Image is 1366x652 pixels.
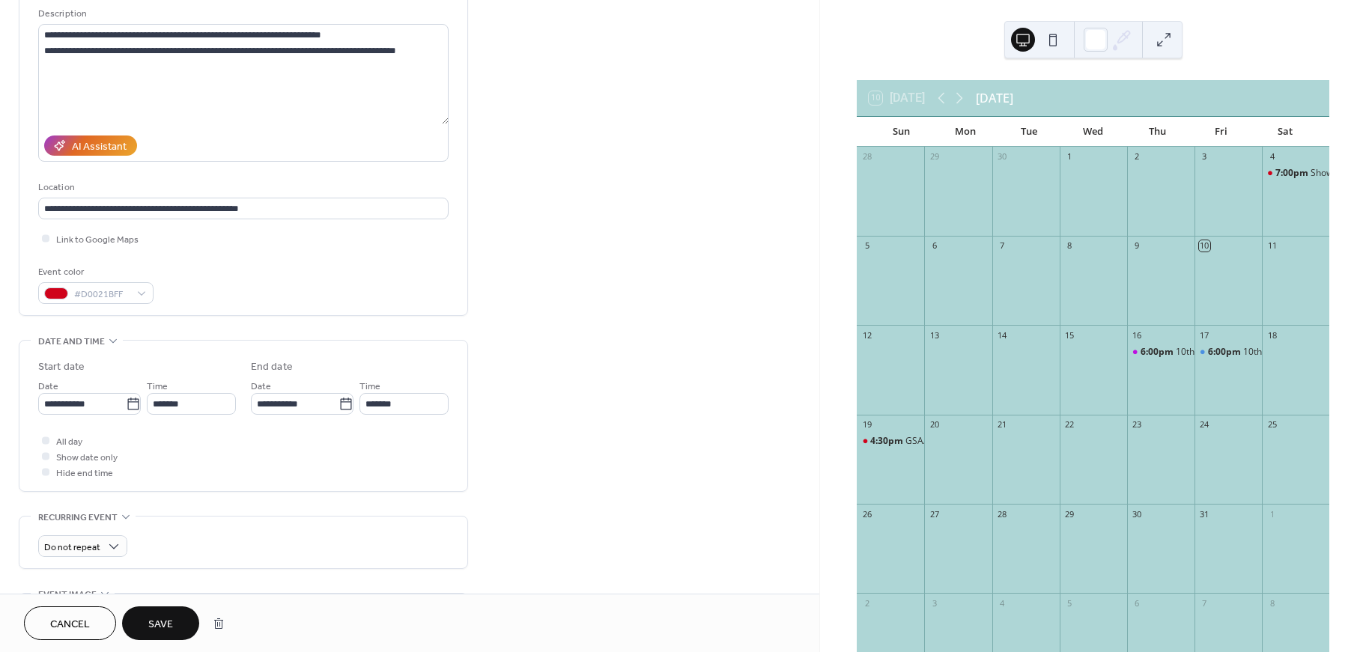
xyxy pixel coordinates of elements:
[1064,329,1075,341] div: 15
[1064,419,1075,430] div: 22
[1199,240,1210,252] div: 10
[50,617,90,633] span: Cancel
[38,264,151,280] div: Event color
[1125,117,1189,147] div: Thu
[1266,329,1278,341] div: 18
[38,359,85,375] div: Start date
[1243,346,1355,359] div: 10th Annual NEON Festival
[1199,508,1210,520] div: 31
[870,435,905,448] span: 4:30pm
[997,419,1008,430] div: 21
[1064,597,1075,609] div: 5
[1189,117,1254,147] div: Fri
[56,466,113,481] span: Hide end time
[1176,346,1287,359] div: 10th Annual NEON Festival
[359,379,380,394] span: Time
[905,435,1138,448] div: GSA/VSO Side By Side CommUNITY Play-In & Sing Along
[38,510,118,525] span: Recurring event
[997,508,1008,520] div: 28
[1262,167,1329,180] div: Showcase Performance prior to the VSO: Piano
[1141,346,1176,359] span: 6:00pm
[24,606,116,640] button: Cancel
[56,450,118,466] span: Show date only
[1132,329,1143,341] div: 16
[929,419,940,430] div: 20
[1199,597,1210,609] div: 7
[1266,240,1278,252] div: 11
[857,435,924,448] div: GSA/VSO Side By Side CommUNITY Play-In & Sing Along
[38,379,58,394] span: Date
[929,597,940,609] div: 3
[861,240,872,252] div: 5
[1266,151,1278,162] div: 4
[122,606,199,640] button: Save
[44,135,137,156] button: AI Assistant
[1195,346,1262,359] div: 10th Annual NEON Festival
[38,6,446,22] div: Description
[1132,597,1143,609] div: 6
[74,287,130,302] span: #D0021BFF
[1132,151,1143,162] div: 2
[861,508,872,520] div: 26
[56,434,82,450] span: All day
[997,597,1008,609] div: 4
[1061,117,1126,147] div: Wed
[148,617,173,633] span: Save
[933,117,998,147] div: Mon
[1064,240,1075,252] div: 8
[1132,419,1143,430] div: 23
[147,379,168,394] span: Time
[1199,151,1210,162] div: 3
[997,240,1008,252] div: 7
[997,117,1061,147] div: Tue
[38,334,105,350] span: Date and time
[1132,240,1143,252] div: 9
[929,508,940,520] div: 27
[869,117,933,147] div: Sun
[56,232,139,248] span: Link to Google Maps
[1266,597,1278,609] div: 8
[929,240,940,252] div: 6
[861,419,872,430] div: 19
[1127,346,1195,359] div: 10th Annual NEON Festival
[1208,346,1243,359] span: 6:00pm
[72,139,127,155] div: AI Assistant
[251,359,293,375] div: End date
[997,329,1008,341] div: 14
[929,151,940,162] div: 29
[997,151,1008,162] div: 30
[251,379,271,394] span: Date
[44,539,100,556] span: Do not repeat
[861,151,872,162] div: 28
[1199,419,1210,430] div: 24
[1199,329,1210,341] div: 17
[1266,419,1278,430] div: 25
[1275,167,1311,180] span: 7:00pm
[1064,151,1075,162] div: 1
[38,180,446,195] div: Location
[38,587,97,603] span: Event image
[1266,508,1278,520] div: 1
[929,329,940,341] div: 13
[861,329,872,341] div: 12
[976,89,1013,107] div: [DATE]
[1253,117,1317,147] div: Sat
[861,597,872,609] div: 2
[1132,508,1143,520] div: 30
[1064,508,1075,520] div: 29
